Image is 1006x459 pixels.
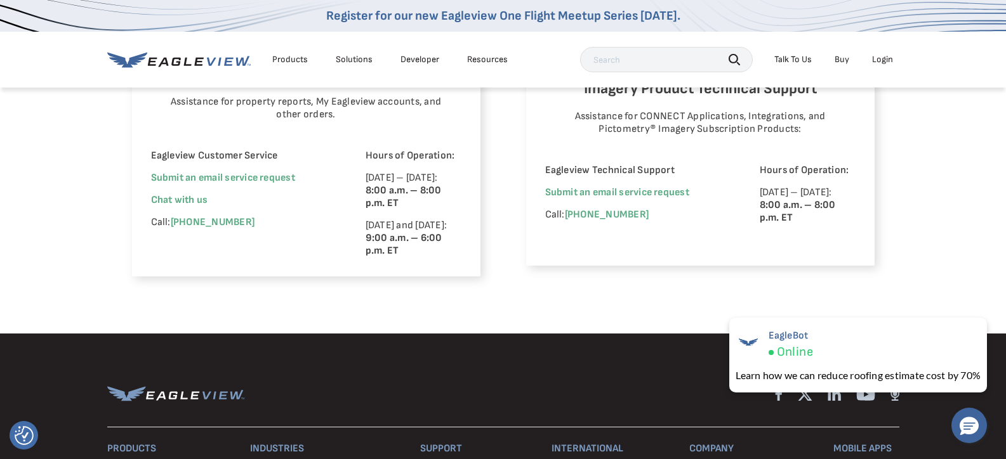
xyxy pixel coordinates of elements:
[760,199,836,224] strong: 8:00 a.m. – 8:00 p.m. ET
[736,368,981,383] div: Learn how we can reduce roofing estimate cost by 70%
[15,426,34,445] button: Consent Preferences
[366,219,461,257] p: [DATE] and [DATE]:
[250,443,405,455] h3: Industries
[151,172,295,184] a: Submit an email service request
[467,54,508,65] div: Resources
[366,150,461,162] p: Hours of Operation:
[366,184,442,209] strong: 8:00 a.m. – 8:00 p.m. ET
[689,443,817,455] h3: Company
[545,186,689,198] a: Submit an email service request
[336,54,373,65] div: Solutions
[15,426,34,445] img: Revisit consent button
[163,96,449,121] p: Assistance for property reports, My Eagleview accounts, and other orders.
[760,186,856,224] p: [DATE] – [DATE]:
[326,8,680,23] a: Register for our new Eagleview One Flight Meetup Series [DATE].
[872,54,893,65] div: Login
[736,330,761,355] img: EagleBot
[774,54,812,65] div: Talk To Us
[835,54,849,65] a: Buy
[777,344,813,360] span: Online
[833,443,899,455] h3: Mobile Apps
[366,232,442,257] strong: 9:00 a.m. – 6:00 p.m. ET
[552,443,674,455] h3: International
[580,47,753,72] input: Search
[151,216,331,229] p: Call:
[565,209,649,221] a: [PHONE_NUMBER]
[151,194,208,206] span: Chat with us
[557,110,843,136] p: Assistance for CONNECT Applications, Integrations, and Pictometry® Imagery Subscription Products:
[272,54,308,65] div: Products
[171,216,255,228] a: [PHONE_NUMBER]
[760,164,856,177] p: Hours of Operation:
[951,408,987,443] button: Hello, have a question? Let’s chat.
[545,164,725,177] p: Eagleview Technical Support
[366,172,461,210] p: [DATE] – [DATE]:
[545,77,856,101] h6: Imagery Product Technical Support
[107,443,235,455] h3: Products
[400,54,439,65] a: Developer
[769,330,813,342] span: EagleBot
[545,209,725,221] p: Call:
[151,150,331,162] p: Eagleview Customer Service
[420,443,536,455] h3: Support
